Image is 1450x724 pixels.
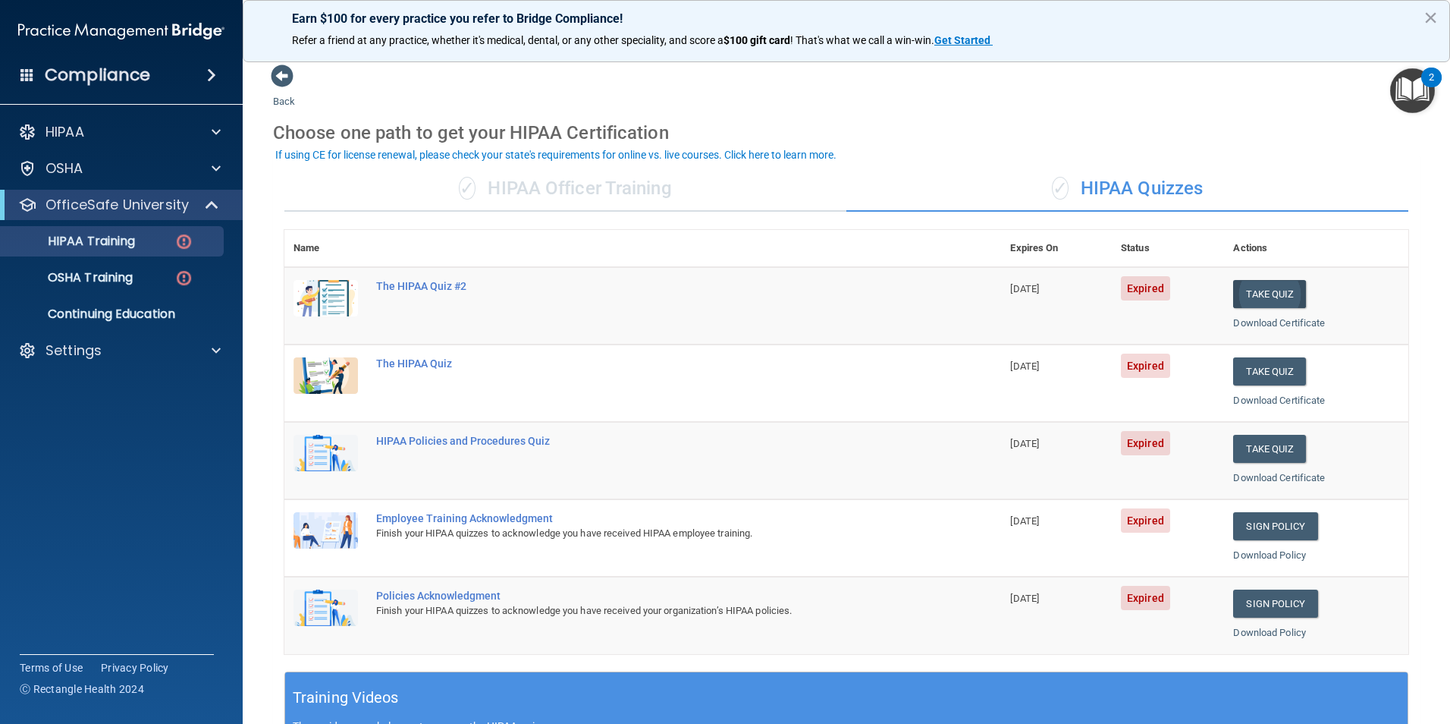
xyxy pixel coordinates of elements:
div: 2 [1429,77,1434,97]
p: OSHA Training [10,270,133,285]
div: If using CE for license renewal, please check your state's requirements for online vs. live cours... [275,150,836,160]
a: Sign Policy [1233,512,1317,540]
h4: Compliance [45,65,150,86]
a: Get Started [934,34,993,46]
a: Download Policy [1233,549,1306,561]
a: Download Policy [1233,627,1306,638]
strong: $100 gift card [723,34,790,46]
div: Finish your HIPAA quizzes to acknowledge you have received your organization’s HIPAA policies. [376,602,925,620]
span: Expired [1121,508,1170,533]
h5: Training Videos [293,685,399,711]
div: The HIPAA Quiz #2 [376,280,925,292]
span: ! That's what we call a win-win. [790,34,934,46]
span: [DATE] [1010,283,1039,294]
span: Ⓒ Rectangle Health 2024 [20,682,144,697]
p: OfficeSafe University [46,196,189,214]
th: Status [1112,230,1224,267]
a: Settings [18,342,221,360]
div: Choose one path to get your HIPAA Certification [273,111,1420,155]
span: ✓ [1052,177,1069,200]
div: The HIPAA Quiz [376,357,925,370]
span: [DATE] [1010,360,1039,372]
p: Continuing Education [10,307,217,322]
p: OSHA [46,159,83,178]
a: Sign Policy [1233,590,1317,618]
a: OSHA [18,159,221,178]
strong: Get Started [934,34,990,46]
p: Earn $100 for every practice you refer to Bridge Compliance! [292,11,1401,26]
p: HIPAA Training [10,234,135,249]
button: Close [1423,5,1438,30]
button: Take Quiz [1233,280,1306,308]
img: danger-circle.6113f641.png [174,232,193,251]
p: Settings [46,342,102,360]
button: If using CE for license renewal, please check your state's requirements for online vs. live cours... [273,147,839,162]
th: Name [284,230,367,267]
span: ✓ [459,177,475,200]
div: HIPAA Officer Training [284,166,846,212]
div: Policies Acknowledgment [376,590,925,602]
p: HIPAA [46,123,84,141]
span: Expired [1121,431,1170,455]
a: Privacy Policy [101,660,169,675]
span: Expired [1121,354,1170,378]
div: HIPAA Policies and Procedures Quiz [376,435,925,447]
img: PMB logo [18,16,224,46]
span: [DATE] [1010,593,1039,604]
a: Terms of Use [20,660,83,675]
span: [DATE] [1010,438,1039,449]
a: Download Certificate [1233,395,1325,406]
a: Download Certificate [1233,472,1325,483]
div: Finish your HIPAA quizzes to acknowledge you have received HIPAA employee training. [376,524,925,543]
a: Back [273,77,295,107]
div: Employee Training Acknowledgment [376,512,925,524]
a: Download Certificate [1233,317,1325,329]
a: HIPAA [18,123,221,141]
span: Expired [1121,586,1170,610]
button: Take Quiz [1233,435,1306,463]
th: Expires On [1001,230,1112,267]
span: [DATE] [1010,515,1039,527]
button: Take Quiz [1233,357,1306,386]
th: Actions [1224,230,1408,267]
span: Refer a friend at any practice, whether it's medical, dental, or any other speciality, and score a [292,34,723,46]
div: HIPAA Quizzes [846,166,1408,212]
img: danger-circle.6113f641.png [174,269,193,288]
a: OfficeSafe University [18,196,220,214]
span: Expired [1121,276,1170,301]
button: Open Resource Center, 2 new notifications [1390,68,1435,113]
